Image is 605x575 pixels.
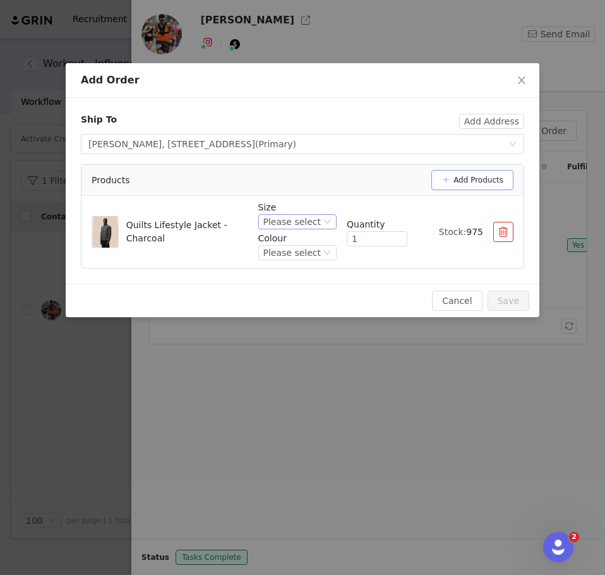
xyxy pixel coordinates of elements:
[323,249,331,258] i: icon: down
[92,212,119,252] img: Image Background Blur
[431,170,513,190] button: Add Products
[432,291,482,311] button: Cancel
[488,291,529,311] button: Save
[81,74,140,86] span: Add Order
[93,216,117,248] img: Product Image
[255,139,296,149] span: (Primary)
[81,113,117,126] div: Ship To
[258,201,337,214] p: Size
[263,246,321,260] div: Please select
[466,227,483,237] span: 975
[126,219,248,245] p: Quilts Lifestyle Jacket - Charcoal
[92,174,129,187] span: Products
[569,532,579,542] span: 2
[347,218,407,231] div: Quantity
[88,135,296,154] div: [PERSON_NAME], [STREET_ADDRESS]
[258,232,337,245] p: Colour
[543,532,573,562] iframe: Intercom live chat
[517,75,527,85] i: icon: close
[417,226,483,239] div: Stock:
[323,218,331,227] i: icon: down
[263,215,321,229] div: Please select
[504,63,539,99] button: Close
[509,140,517,149] i: icon: down
[459,114,524,129] button: Add Address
